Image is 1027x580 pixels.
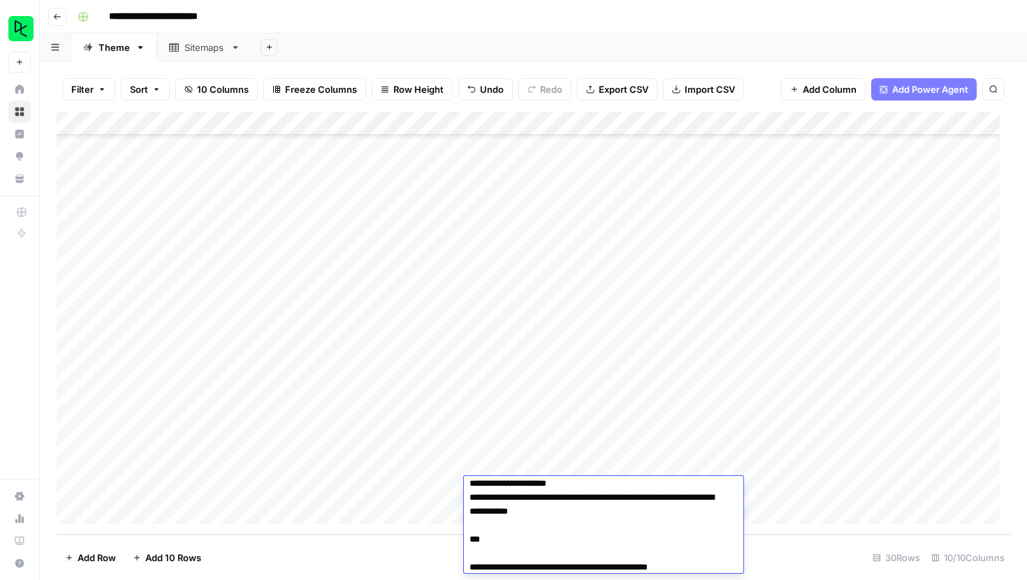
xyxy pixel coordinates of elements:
[8,552,31,574] button: Help + Support
[781,78,866,101] button: Add Column
[685,82,735,96] span: Import CSV
[8,78,31,101] a: Home
[130,82,148,96] span: Sort
[867,546,926,569] div: 30 Rows
[121,78,170,101] button: Sort
[145,551,201,565] span: Add 10 Rows
[71,82,94,96] span: Filter
[175,78,258,101] button: 10 Columns
[372,78,453,101] button: Row Height
[184,40,225,54] div: Sitemaps
[803,82,857,96] span: Add Column
[8,485,31,507] a: Settings
[8,507,31,530] a: Usage
[599,82,648,96] span: Export CSV
[71,34,157,61] a: Theme
[393,82,444,96] span: Row Height
[8,530,31,552] a: Learning Hub
[518,78,571,101] button: Redo
[458,78,513,101] button: Undo
[263,78,366,101] button: Freeze Columns
[62,78,115,101] button: Filter
[8,145,31,168] a: Opportunities
[926,546,1010,569] div: 10/10 Columns
[540,82,562,96] span: Redo
[157,34,252,61] a: Sitemaps
[124,546,210,569] button: Add 10 Rows
[99,40,130,54] div: Theme
[8,101,31,123] a: Browse
[78,551,116,565] span: Add Row
[8,168,31,190] a: Your Data
[197,82,249,96] span: 10 Columns
[285,82,357,96] span: Freeze Columns
[57,546,124,569] button: Add Row
[480,82,504,96] span: Undo
[577,78,657,101] button: Export CSV
[892,82,968,96] span: Add Power Agent
[871,78,977,101] button: Add Power Agent
[8,123,31,145] a: Insights
[8,11,31,46] button: Workspace: DataCamp
[663,78,744,101] button: Import CSV
[8,16,34,41] img: DataCamp Logo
